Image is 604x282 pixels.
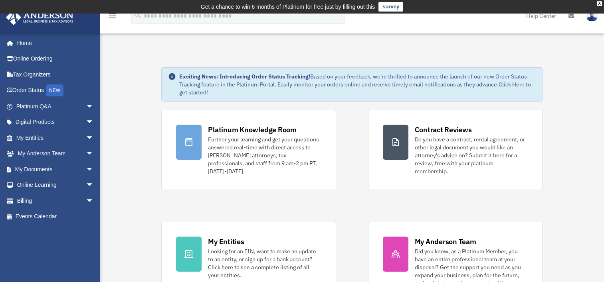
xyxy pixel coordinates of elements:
[161,110,336,190] a: Platinum Knowledge Room Further your learning and get your questions answered real-time with dire...
[201,2,375,12] div: Get a chance to win 6 months of Platinum for free just by filling out this
[6,35,102,51] a: Home
[6,51,106,67] a: Online Ordering
[6,67,106,82] a: Tax Organizers
[415,125,472,135] div: Contract Reviews
[368,110,543,190] a: Contract Reviews Do you have a contract, rental agreement, or other legal document you would like...
[6,193,106,209] a: Billingarrow_drop_down
[133,11,142,20] i: search
[86,161,102,178] span: arrow_drop_down
[6,161,106,177] a: My Documentsarrow_drop_down
[179,81,531,96] a: Click Here to get started!
[378,2,403,12] a: survey
[179,73,310,80] strong: Exciting News: Introducing Order Status Tracking!
[597,1,602,6] div: close
[6,209,106,225] a: Events Calendar
[6,146,106,162] a: My Anderson Teamarrow_drop_down
[86,98,102,115] span: arrow_drop_down
[108,14,117,21] a: menu
[208,125,297,135] div: Platinum Knowledge Room
[86,146,102,162] span: arrow_drop_down
[208,247,321,279] div: Looking for an EIN, want to make an update to an entity, or sign up for a bank account? Click her...
[208,135,321,175] div: Further your learning and get your questions answered real-time with direct access to [PERSON_NAM...
[6,130,106,146] a: My Entitiesarrow_drop_down
[179,72,535,96] div: Based on your feedback, we're thrilled to announce the launch of our new Order Status Tracking fe...
[586,10,598,22] img: User Pic
[108,11,117,21] i: menu
[208,237,244,247] div: My Entities
[415,237,476,247] div: My Anderson Team
[6,114,106,130] a: Digital Productsarrow_drop_down
[6,177,106,193] a: Online Learningarrow_drop_down
[6,98,106,114] a: Platinum Q&Aarrow_drop_down
[415,135,528,175] div: Do you have a contract, rental agreement, or other legal document you would like an attorney's ad...
[86,130,102,146] span: arrow_drop_down
[86,177,102,194] span: arrow_drop_down
[86,193,102,209] span: arrow_drop_down
[86,114,102,131] span: arrow_drop_down
[6,82,106,99] a: Order StatusNEW
[4,10,76,25] img: Anderson Advisors Platinum Portal
[46,84,63,96] div: NEW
